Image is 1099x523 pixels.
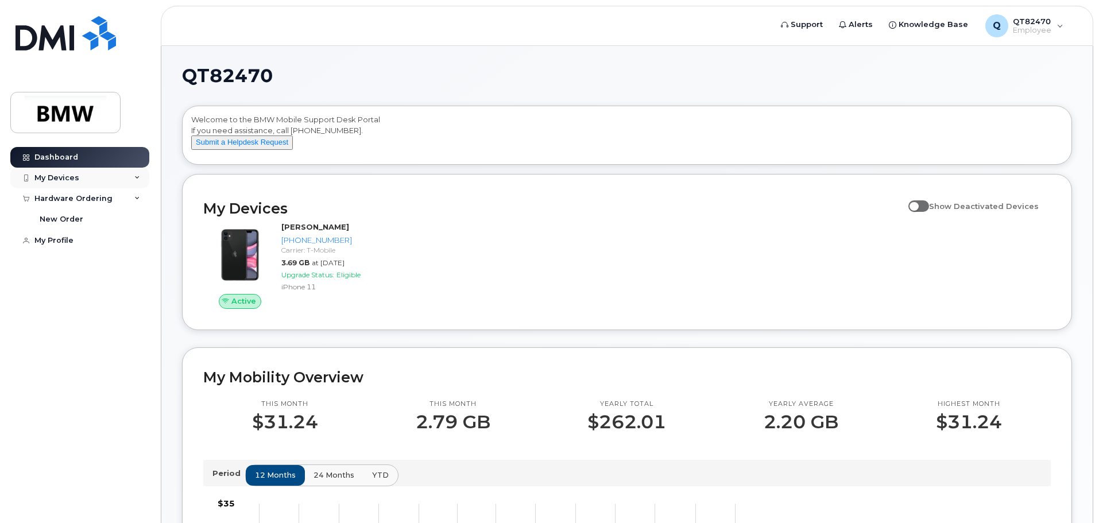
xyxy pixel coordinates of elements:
p: $31.24 [936,412,1002,432]
span: 24 months [314,470,354,481]
p: Yearly total [587,400,666,409]
p: This month [252,400,318,409]
div: Carrier: T-Mobile [281,245,400,255]
tspan: $35 [218,498,235,509]
span: QT82470 [182,67,273,84]
span: 3.69 GB [281,258,309,267]
span: YTD [372,470,389,481]
span: Eligible [336,270,361,279]
p: Yearly average [764,400,838,409]
p: 2.20 GB [764,412,838,432]
span: at [DATE] [312,258,345,267]
p: Highest month [936,400,1002,409]
div: [PHONE_NUMBER] [281,235,400,246]
span: Show Deactivated Devices [929,202,1039,211]
div: Welcome to the BMW Mobile Support Desk Portal If you need assistance, call [PHONE_NUMBER]. [191,114,1063,160]
p: $262.01 [587,412,666,432]
span: Upgrade Status: [281,270,334,279]
img: iPhone_11.jpg [212,227,268,282]
p: 2.79 GB [416,412,490,432]
span: Active [231,296,256,307]
a: Submit a Helpdesk Request [191,137,293,146]
a: Active[PERSON_NAME][PHONE_NUMBER]Carrier: T-Mobile3.69 GBat [DATE]Upgrade Status:EligibleiPhone 11 [203,222,405,309]
button: Submit a Helpdesk Request [191,135,293,150]
h2: My Mobility Overview [203,369,1051,386]
input: Show Deactivated Devices [908,195,918,204]
p: This month [416,400,490,409]
h2: My Devices [203,200,903,217]
div: iPhone 11 [281,282,400,292]
p: $31.24 [252,412,318,432]
strong: [PERSON_NAME] [281,222,349,231]
p: Period [212,468,245,479]
iframe: Messenger Launcher [1049,473,1090,514]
